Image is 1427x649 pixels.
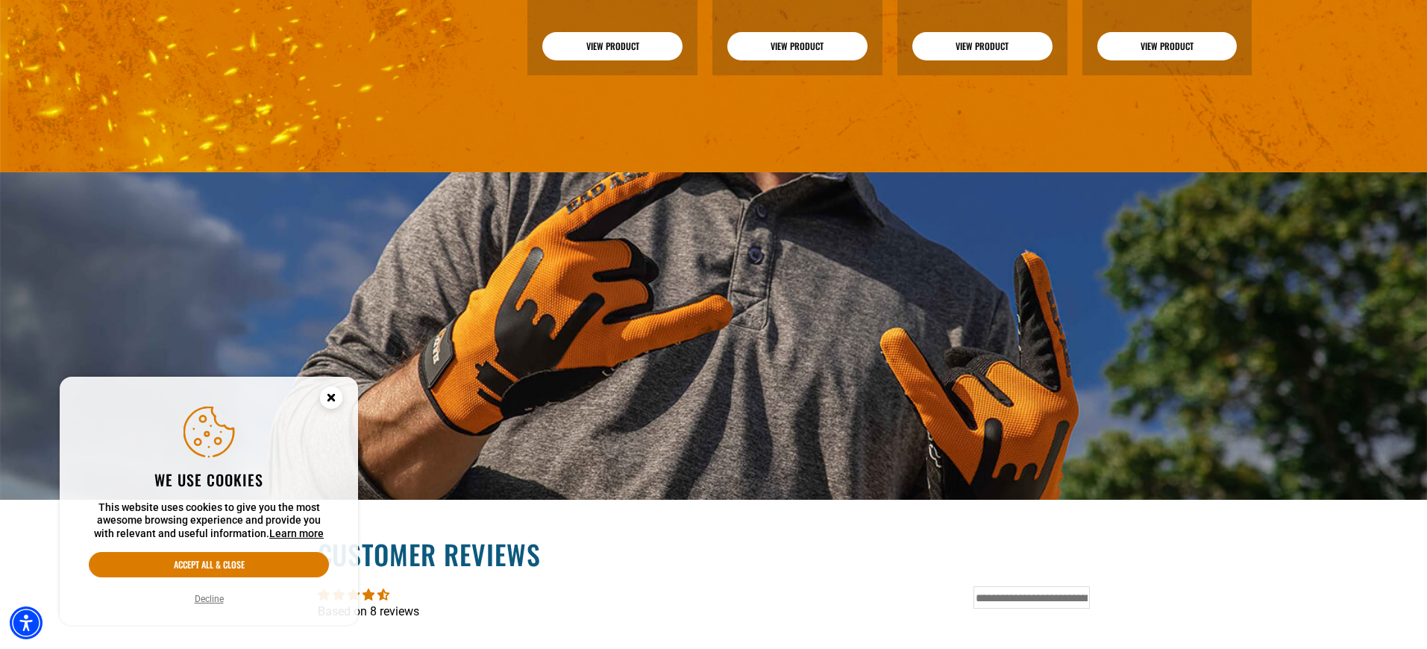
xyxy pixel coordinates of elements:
h2: We use cookies [89,470,329,489]
a: View Product [1097,32,1238,60]
a: Based on 8 reviews [318,604,419,618]
a: Learn more [269,527,324,539]
h2: Customer Reviews [318,536,1110,573]
a: View Product [727,32,868,60]
aside: Cookie Consent [60,377,358,626]
a: View Product [542,32,683,60]
a: View Product [912,32,1053,60]
input: Type in keyword and press enter... [973,586,1090,609]
div: Average rating is 4.50 stars [318,586,1110,603]
button: Decline [190,592,228,606]
p: This website uses cookies to give you the most awesome browsing experience and provide you with r... [89,501,329,541]
div: Accessibility Menu [10,606,43,639]
button: Accept all & close [89,552,329,577]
